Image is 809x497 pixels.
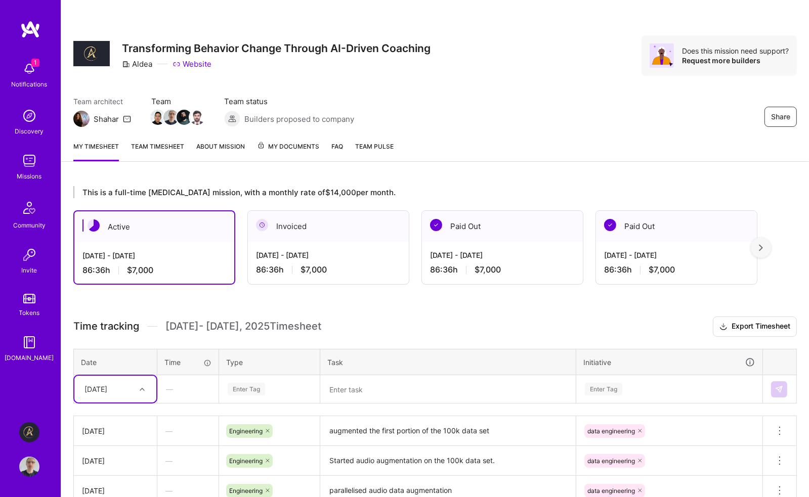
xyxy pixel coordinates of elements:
div: [DATE] - [DATE] [430,250,575,260]
div: Invoiced [248,211,409,242]
span: 1 [31,59,39,67]
th: Date [74,349,157,375]
div: Aldea [122,59,152,69]
img: Invite [19,245,39,265]
i: icon CompanyGray [122,60,130,68]
a: About Mission [196,141,245,161]
img: Team Member Avatar [190,110,205,125]
div: Discovery [15,126,44,137]
span: $7,000 [475,264,501,275]
a: Aldea: Transforming Behavior Change Through AI-Driven Coaching [17,422,42,442]
div: Paid Out [422,211,583,242]
textarea: Started audio augmentation on the 100k data set. [321,447,575,475]
div: [DATE] [82,485,149,496]
span: My Documents [257,141,319,152]
div: Time [164,357,211,368]
i: icon Chevron [140,387,145,392]
span: $7,000 [301,264,327,275]
img: bell [19,59,39,79]
a: Team Member Avatar [151,109,164,126]
a: Team Pulse [355,141,394,161]
img: teamwork [19,151,39,171]
img: Invoiced [256,219,268,231]
a: My timesheet [73,141,119,161]
span: Engineering [229,427,263,435]
img: tokens [23,294,35,303]
img: User Avatar [19,457,39,477]
span: Engineering [229,487,263,494]
div: This is a full-time [MEDICAL_DATA] mission, with a monthly rate of $14,000 per month. [73,186,761,198]
div: Paid Out [596,211,757,242]
span: Team [151,96,204,107]
div: Community [13,220,46,231]
img: right [759,244,763,251]
img: Paid Out [430,219,442,231]
a: User Avatar [17,457,42,477]
span: Time tracking [73,320,139,333]
textarea: augmented the first portion of the 100k data set [321,417,575,445]
span: Engineering [229,457,263,465]
div: Enter Tag [228,381,265,397]
i: icon Mail [123,115,131,123]
span: data engineering [587,427,635,435]
a: Website [173,59,211,69]
img: Team Architect [73,111,90,127]
img: Paid Out [604,219,616,231]
div: 86:36 h [82,265,226,276]
div: Notifications [12,79,48,89]
span: Share [771,112,790,122]
span: data engineering [587,457,635,465]
img: Avatar [650,43,674,68]
img: guide book [19,332,39,352]
div: [DATE] [84,384,107,394]
img: Aldea: Transforming Behavior Change Through AI-Driven Coaching [19,422,39,442]
a: Team timesheet [131,141,184,161]
img: Team Member Avatar [163,110,179,125]
div: [DATE] - [DATE] [604,250,749,260]
button: Share [764,107,797,127]
span: data engineering [587,487,635,494]
img: Company Logo [73,41,110,67]
a: Team Member Avatar [191,109,204,126]
div: Invite [22,265,37,276]
img: discovery [19,106,39,126]
div: Tokens [19,307,40,318]
div: Enter Tag [585,381,622,397]
span: Team architect [73,96,131,107]
th: Task [320,349,576,375]
i: icon Download [719,322,728,332]
span: [DATE] - [DATE] , 2025 Timesheet [165,320,321,333]
span: Builders proposed to company [244,114,354,124]
div: 86:36 h [256,264,401,275]
a: FAQ [331,141,343,161]
div: [DATE] - [DATE] [256,250,401,260]
div: Shahar [94,114,119,124]
div: [DATE] [82,456,149,466]
div: Initiative [583,356,755,368]
div: Missions [17,171,42,182]
span: $7,000 [127,265,153,276]
div: Active [74,211,234,242]
img: logo [20,20,40,38]
div: [DATE] - [DATE] [82,250,226,261]
div: — [157,418,219,444]
div: Does this mission need support? [682,46,789,56]
span: Team Pulse [355,143,394,150]
a: Team Member Avatar [164,109,178,126]
img: Submit [775,385,783,393]
button: Export Timesheet [713,317,797,337]
div: — [157,447,219,474]
span: $7,000 [649,264,675,275]
div: 86:36 h [430,264,575,275]
div: 86:36 h [604,264,749,275]
h3: Transforming Behavior Change Through AI-Driven Coaching [122,42,431,55]
div: — [158,376,218,402]
div: [DATE] [82,426,149,436]
img: Builders proposed to company [224,111,240,127]
a: My Documents [257,141,319,161]
img: Active [88,219,100,232]
div: [DOMAIN_NAME] [5,352,54,363]
a: Team Member Avatar [178,109,191,126]
img: Team Member Avatar [150,110,165,125]
img: Team Member Avatar [177,110,192,125]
